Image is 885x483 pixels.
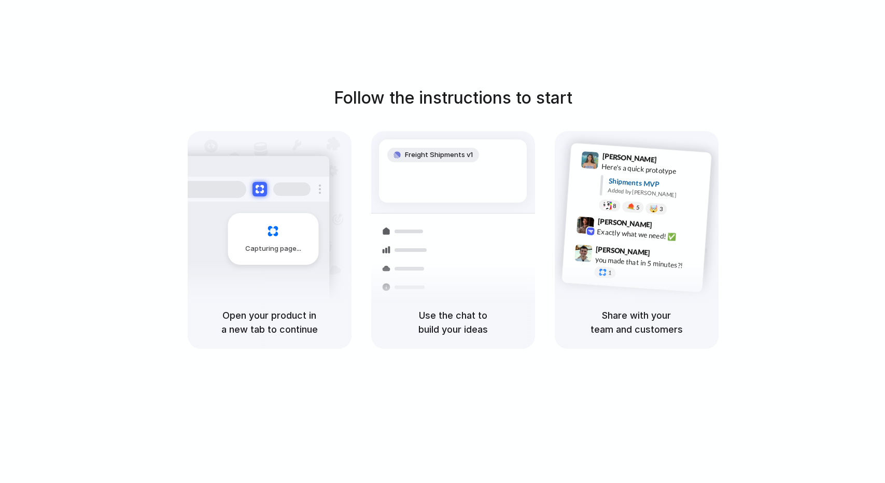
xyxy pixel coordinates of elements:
[655,221,676,233] span: 9:42 AM
[608,176,704,193] div: Shipments MVP
[601,161,705,179] div: Here's a quick prototype
[659,206,663,212] span: 3
[612,203,616,209] span: 8
[659,155,681,168] span: 9:41 AM
[384,308,523,336] h5: Use the chat to build your ideas
[200,308,339,336] h5: Open your product in a new tab to continue
[653,249,675,261] span: 9:47 AM
[608,186,703,201] div: Added by [PERSON_NAME]
[602,150,657,165] span: [PERSON_NAME]
[245,244,303,254] span: Capturing page
[649,205,658,213] div: 🤯
[595,254,698,272] div: you made that in 5 minutes?!
[636,205,639,210] span: 5
[597,216,652,231] span: [PERSON_NAME]
[405,150,473,160] span: Freight Shipments v1
[597,226,700,244] div: Exactly what we need! ✅
[608,270,611,276] span: 1
[595,244,650,259] span: [PERSON_NAME]
[567,308,706,336] h5: Share with your team and customers
[334,86,572,110] h1: Follow the instructions to start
